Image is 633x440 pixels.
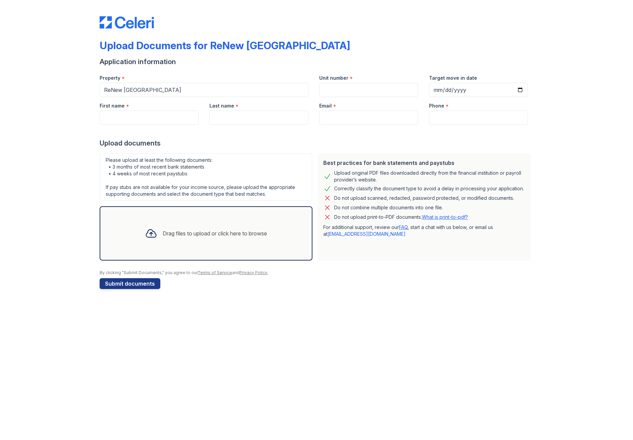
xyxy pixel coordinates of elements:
div: Upload original PDF files downloaded directly from the financial institution or payroll provider’... [334,170,525,183]
label: Unit number [319,75,348,81]
label: Phone [429,102,444,109]
p: Do not upload print-to-PDF documents. [334,214,468,221]
label: Email [319,102,332,109]
div: By clicking "Submit Documents," you agree to our and [100,270,533,275]
div: Best practices for bank statements and paystubs [323,159,525,167]
a: What is print-to-pdf? [422,214,468,220]
label: Target move in date [429,75,477,81]
div: Application information [100,57,533,66]
label: Last name [209,102,234,109]
p: For additional support, review our , start a chat with us below, or email us at [323,224,525,237]
div: Upload documents [100,138,533,148]
a: [EMAIL_ADDRESS][DOMAIN_NAME] [327,231,406,237]
a: Terms of Service [198,270,232,275]
div: Drag files to upload or click here to browse [163,229,267,237]
button: Submit documents [100,278,160,289]
div: Do not combine multiple documents into one file. [334,204,443,212]
img: CE_Logo_Blue-a8612792a0a2168367f1c8372b55b34899dd931a85d93a1a3d3e32e68fde9ad4.png [100,16,154,28]
a: FAQ [399,224,408,230]
div: Do not upload scanned, redacted, password protected, or modified documents. [334,194,514,202]
div: Please upload at least the following documents: • 3 months of most recent bank statements • 4 wee... [100,153,312,201]
a: Privacy Policy. [240,270,268,275]
label: First name [100,102,125,109]
div: Upload Documents for ReNew [GEOGRAPHIC_DATA] [100,39,350,52]
div: Correctly classify the document type to avoid a delay in processing your application. [334,185,524,193]
label: Property [100,75,120,81]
